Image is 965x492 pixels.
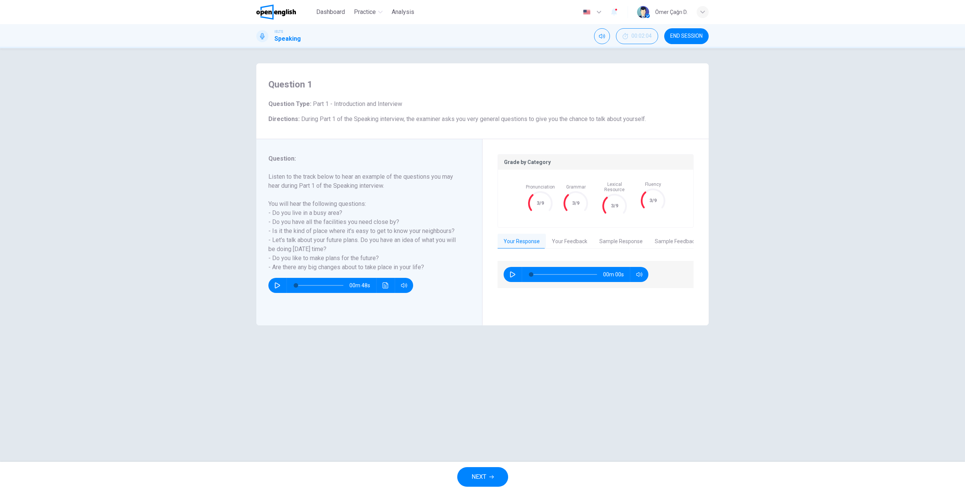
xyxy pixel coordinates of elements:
span: 00m 00s [603,267,630,282]
img: en [582,9,591,15]
h1: Speaking [274,34,301,43]
div: basic tabs example [498,234,694,250]
h6: Question : [268,154,461,163]
span: 00:02:04 [631,33,652,39]
text: 3/9 [649,198,657,203]
button: Sample Feedback [649,234,703,250]
a: OpenEnglish logo [256,5,313,20]
span: Part 1 - Introduction and Interview [311,100,402,107]
span: Pronunciation [526,184,555,190]
text: 3/9 [572,200,579,206]
div: Ömer Çağrı D. [655,8,688,17]
button: Analysis [389,5,417,19]
span: END SESSION [670,33,703,39]
button: Dashboard [313,5,348,19]
img: OpenEnglish logo [256,5,296,20]
button: Practice [351,5,386,19]
button: NEXT [457,467,508,487]
text: 3/9 [611,203,618,208]
span: Grammar [566,184,586,190]
span: Fluency [645,182,661,187]
span: 00m 48s [349,278,376,293]
span: NEXT [472,472,486,482]
button: Your Feedback [546,234,593,250]
span: Practice [354,8,376,17]
button: 00:02:04 [616,28,658,44]
h6: Question Type : [268,100,697,109]
div: Hide [616,28,658,44]
span: Lexical Resource [597,182,632,192]
span: Dashboard [316,8,345,17]
button: Your Response [498,234,546,250]
span: IELTS [274,29,283,34]
span: Analysis [392,8,414,17]
h4: Question 1 [268,78,697,90]
button: END SESSION [664,28,709,44]
text: 3/9 [537,200,544,206]
img: Profile picture [637,6,649,18]
button: Click to see the audio transcription [380,278,392,293]
div: Mute [594,28,610,44]
h6: Listen to the track below to hear an example of the questions you may hear during Part 1 of the S... [268,172,461,272]
span: During Part 1 of the Speaking interview, the examiner asks you very general questions to give you... [301,115,646,123]
h6: Directions : [268,115,697,124]
button: Sample Response [593,234,649,250]
p: Grade by Category [504,159,687,165]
